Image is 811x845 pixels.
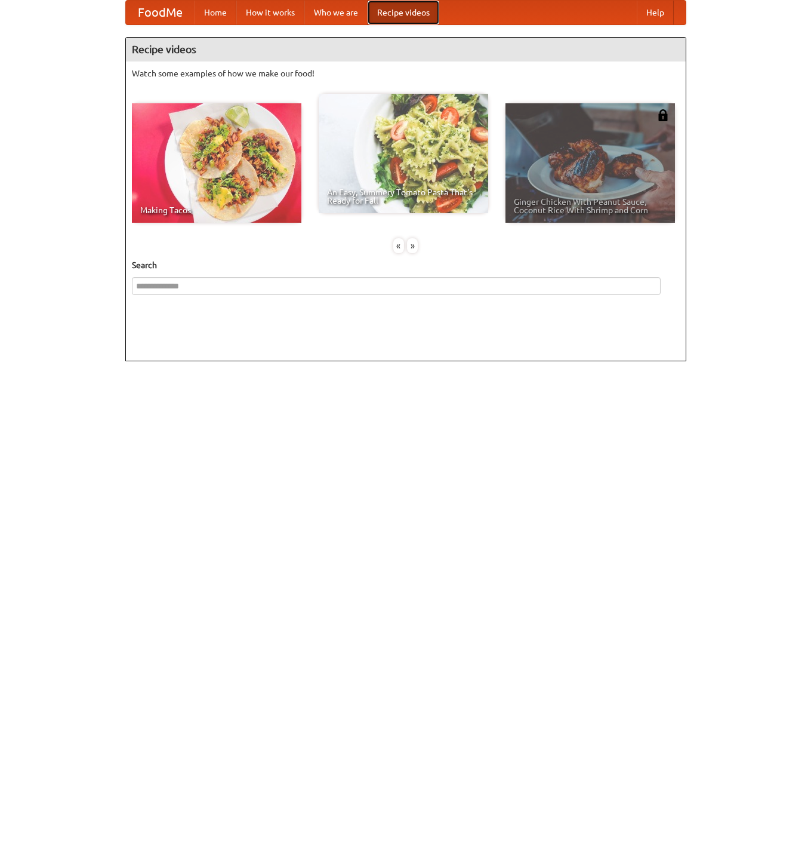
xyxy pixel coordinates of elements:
a: Help [637,1,674,24]
a: FoodMe [126,1,195,24]
div: » [407,238,418,253]
img: 483408.png [657,109,669,121]
p: Watch some examples of how we make our food! [132,67,680,79]
h4: Recipe videos [126,38,686,62]
a: Making Tacos [132,103,301,223]
a: Who we are [304,1,368,24]
span: Making Tacos [140,206,293,214]
a: An Easy, Summery Tomato Pasta That's Ready for Fall [319,94,488,213]
div: « [393,238,404,253]
h5: Search [132,259,680,271]
span: An Easy, Summery Tomato Pasta That's Ready for Fall [327,188,480,205]
a: How it works [236,1,304,24]
a: Home [195,1,236,24]
a: Recipe videos [368,1,439,24]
